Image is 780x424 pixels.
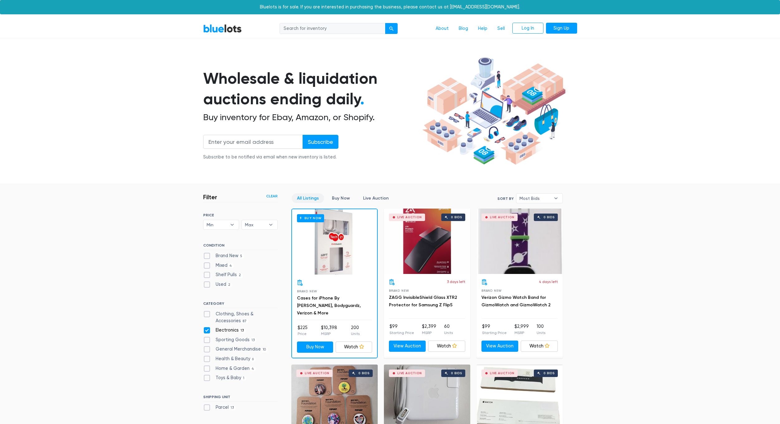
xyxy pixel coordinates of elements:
li: 200 [351,324,360,337]
p: 3 days left [447,279,465,285]
a: ZAGG InvisibleShield Glass XTR2 Protector for Samsung Z Flip5 [389,295,457,308]
input: Search for inventory [280,23,385,34]
p: Starting Price [390,330,414,336]
h6: PRICE [203,213,278,217]
p: Units [351,331,360,337]
li: 60 [444,323,453,336]
a: Clear [266,193,278,199]
span: 13 [229,406,236,411]
span: 87 [241,319,249,324]
span: . [360,90,364,108]
li: $99 [482,323,507,336]
a: All Listings [292,193,324,203]
h1: Wholesale & liquidation auctions ending daily [203,68,420,110]
h6: SHIPPING UNIT [203,395,278,402]
a: View Auction [389,341,426,352]
p: Starting Price [482,330,507,336]
label: General Merchandise [203,346,268,353]
span: 13 [250,338,257,343]
span: 4 [227,263,234,268]
li: $99 [390,323,414,336]
a: Live Auction 0 bids [384,209,470,274]
span: Max [245,220,266,229]
div: 0 bids [543,216,555,219]
label: Home & Garden [203,365,256,372]
span: 13 [239,328,246,333]
a: Live Auction 0 bids [476,209,563,274]
p: 4 days left [539,279,558,285]
input: Subscribe [303,135,338,149]
span: Brand New [481,289,502,292]
label: Toys & Baby [203,375,246,381]
span: 2 [237,273,243,278]
a: Buy Now [327,193,355,203]
li: $225 [298,324,308,337]
a: View Auction [481,341,519,352]
div: 0 bids [358,372,370,375]
a: Log In [512,23,543,34]
span: 10 [261,347,268,352]
h6: CATEGORY [203,301,278,308]
label: Shelf Pulls [203,271,243,278]
div: Live Auction [490,372,514,375]
label: Sort By [497,196,514,201]
p: MSRP [321,331,337,337]
h3: Filter [203,193,217,201]
span: Most Bids [519,194,551,203]
a: BlueLots [203,24,242,33]
b: ▾ [264,220,277,229]
h2: Buy inventory for Ebay, Amazon, or Shopify. [203,112,420,123]
b: ▾ [549,194,562,203]
div: Live Auction [397,216,422,219]
a: About [431,23,454,35]
span: 6 [250,357,256,362]
div: Live Auction [305,372,329,375]
label: Used [203,281,232,288]
div: Subscribe to be notified via email when new inventory is listed. [203,154,338,161]
a: Buy Now [297,342,333,353]
a: Buy Now [292,209,377,275]
p: MSRP [422,330,436,336]
li: 100 [537,323,545,336]
label: Mixed [203,262,234,269]
li: $2,999 [514,323,529,336]
label: Brand New [203,252,244,259]
label: Health & Beauty [203,356,256,362]
a: Blog [454,23,473,35]
div: 0 bids [451,372,462,375]
a: Watch [336,342,372,353]
a: Sign Up [546,23,577,34]
b: ▾ [226,220,239,229]
li: $2,399 [422,323,436,336]
div: 0 bids [543,372,555,375]
div: 0 bids [451,216,462,219]
a: Cases for iPhone By [PERSON_NAME], Bodyguardz, Verizon & More [297,295,361,316]
a: Verizon Gizmo Watch Band for GizmoWatch and GizmoWatch 2 [481,295,551,308]
h6: CONDITION [203,243,278,250]
span: 5 [238,254,244,259]
span: 1 [241,376,246,381]
span: 2 [226,282,232,287]
h6: Buy Now [297,214,324,222]
label: Parcel [203,404,236,411]
a: Help [473,23,492,35]
span: 4 [250,366,256,371]
label: Electronics [203,327,246,334]
span: Brand New [389,289,409,292]
li: $10,398 [321,324,337,337]
p: Price [298,331,308,337]
a: Watch [428,341,465,352]
input: Enter your email address [203,135,303,149]
label: Clothing, Shoes & Accessories [203,311,278,324]
a: Live Auction [358,193,394,203]
p: MSRP [514,330,529,336]
p: Units [537,330,545,336]
label: Sporting Goods [203,337,257,343]
a: Watch [521,341,558,352]
img: hero-ee84e7d0318cb26816c560f6b4441b76977f77a177738b4e94f68c95b2b83dbb.png [420,54,568,168]
span: Min [207,220,227,229]
div: Live Auction [490,216,514,219]
div: Live Auction [397,372,422,375]
a: Sell [492,23,510,35]
span: Brand New [297,290,317,293]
